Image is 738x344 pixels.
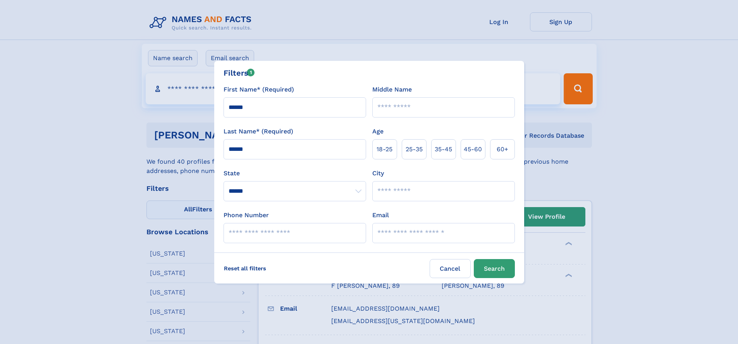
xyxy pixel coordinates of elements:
[497,145,508,154] span: 60+
[464,145,482,154] span: 45‑60
[372,169,384,178] label: City
[372,85,412,94] label: Middle Name
[224,85,294,94] label: First Name* (Required)
[224,211,269,220] label: Phone Number
[224,169,366,178] label: State
[406,145,423,154] span: 25‑35
[377,145,392,154] span: 18‑25
[219,259,271,278] label: Reset all filters
[430,259,471,278] label: Cancel
[224,127,293,136] label: Last Name* (Required)
[435,145,452,154] span: 35‑45
[474,259,515,278] button: Search
[224,67,255,79] div: Filters
[372,127,384,136] label: Age
[372,211,389,220] label: Email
